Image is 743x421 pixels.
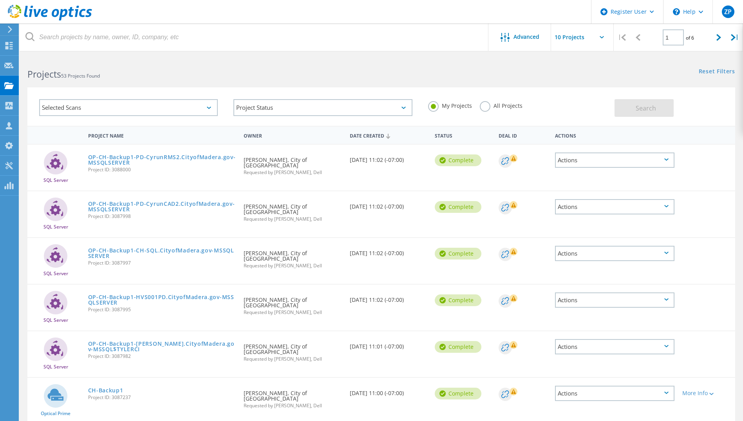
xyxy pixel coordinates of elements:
div: Owner [240,128,346,142]
a: Live Optics Dashboard [8,16,92,22]
span: Project ID: 3087237 [88,395,236,400]
div: Deal Id [495,128,551,142]
a: OP-CH-Backup1-PD-CyrunCAD2.CityofMadera.gov-MSSQLSERVER [88,201,236,212]
div: Project Name [84,128,240,142]
div: Actions [555,386,674,401]
span: Requested by [PERSON_NAME], Dell [244,263,342,268]
span: Requested by [PERSON_NAME], Dell [244,357,342,361]
div: Selected Scans [39,99,218,116]
div: [PERSON_NAME], City of [GEOGRAPHIC_DATA] [240,285,346,323]
span: Project ID: 3087995 [88,307,236,312]
div: Complete [435,388,481,399]
div: [DATE] 11:01 (-07:00) [346,331,431,357]
span: ZP [724,9,732,15]
div: Complete [435,294,481,306]
div: More Info [682,390,731,396]
span: Project ID: 3087982 [88,354,236,359]
a: OP-CH-Backup1-CH-SQL.CityofMadera.gov-MSSQLSERVER [88,248,236,259]
span: SQL Server [43,178,68,183]
div: [PERSON_NAME], City of [GEOGRAPHIC_DATA] [240,145,346,183]
span: Optical Prime [41,411,71,416]
div: Status [431,128,495,142]
div: [DATE] 11:02 (-07:00) [346,285,431,310]
span: SQL Server [43,365,68,369]
div: [DATE] 11:02 (-07:00) [346,145,431,171]
span: of 6 [686,34,694,41]
div: | [727,24,743,51]
div: [PERSON_NAME], City of [GEOGRAPHIC_DATA] [240,378,346,416]
div: Actions [555,199,674,214]
span: Requested by [PERSON_NAME], Dell [244,217,342,221]
button: Search [615,99,674,117]
span: 53 Projects Found [61,73,100,79]
span: SQL Server [43,225,68,229]
span: Requested by [PERSON_NAME], Dell [244,403,342,408]
div: Project Status [233,99,412,116]
div: Actions [555,152,674,168]
a: Reset Filters [699,69,735,75]
span: Project ID: 3088000 [88,167,236,172]
a: CH-Backup1 [88,388,123,393]
span: SQL Server [43,271,68,276]
b: Projects [27,68,61,80]
div: Complete [435,154,481,166]
div: [PERSON_NAME], City of [GEOGRAPHIC_DATA] [240,331,346,369]
div: Actions [555,339,674,354]
svg: \n [673,8,680,15]
div: [DATE] 11:02 (-07:00) [346,238,431,264]
div: Date Created [346,128,431,143]
a: OP-CH-Backup1-[PERSON_NAME].CityofMadera.gov-MSSQL$TYLERCI [88,341,236,352]
span: Project ID: 3087998 [88,214,236,219]
a: OP-CH-Backup1-PD-CyrunRMS2.CityofMadera.gov-MSSQLSERVER [88,154,236,165]
span: Search [636,104,656,113]
span: SQL Server [43,318,68,323]
div: [DATE] 11:02 (-07:00) [346,191,431,217]
div: [PERSON_NAME], City of [GEOGRAPHIC_DATA] [240,191,346,229]
span: Advanced [513,34,539,40]
span: Project ID: 3087997 [88,261,236,265]
div: Actions [555,292,674,308]
div: Complete [435,248,481,259]
input: Search projects by name, owner, ID, company, etc [20,24,489,51]
div: Complete [435,201,481,213]
div: Actions [555,246,674,261]
div: Complete [435,341,481,353]
div: [DATE] 11:00 (-07:00) [346,378,431,404]
a: OP-CH-Backup1-HVS001PD.CityofMadera.gov-MSSQLSERVER [88,294,236,305]
span: Requested by [PERSON_NAME], Dell [244,310,342,315]
label: All Projects [480,101,522,109]
div: [PERSON_NAME], City of [GEOGRAPHIC_DATA] [240,238,346,276]
div: Actions [551,128,678,142]
label: My Projects [428,101,472,109]
span: Requested by [PERSON_NAME], Dell [244,170,342,175]
div: | [614,24,630,51]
